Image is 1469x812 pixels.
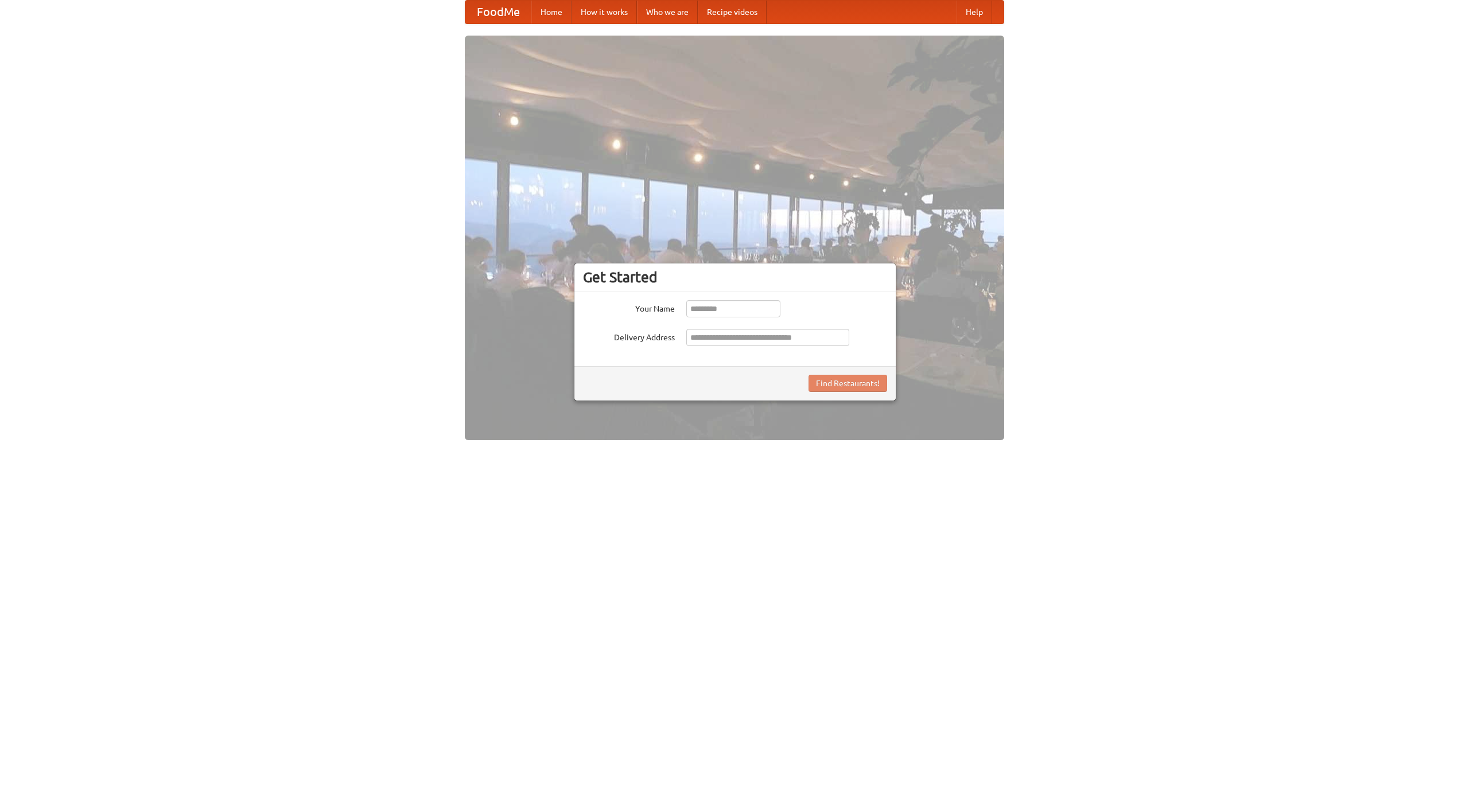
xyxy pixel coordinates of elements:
a: How it works [572,1,637,24]
label: Delivery Address [583,329,675,343]
a: Recipe videos [698,1,767,24]
label: Your Name [583,300,675,314]
a: Who we are [637,1,698,24]
a: Home [531,1,572,24]
button: Find Restaurants! [809,375,887,392]
a: Help [957,1,992,24]
a: FoodMe [465,1,531,24]
h3: Get Started [583,269,887,286]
